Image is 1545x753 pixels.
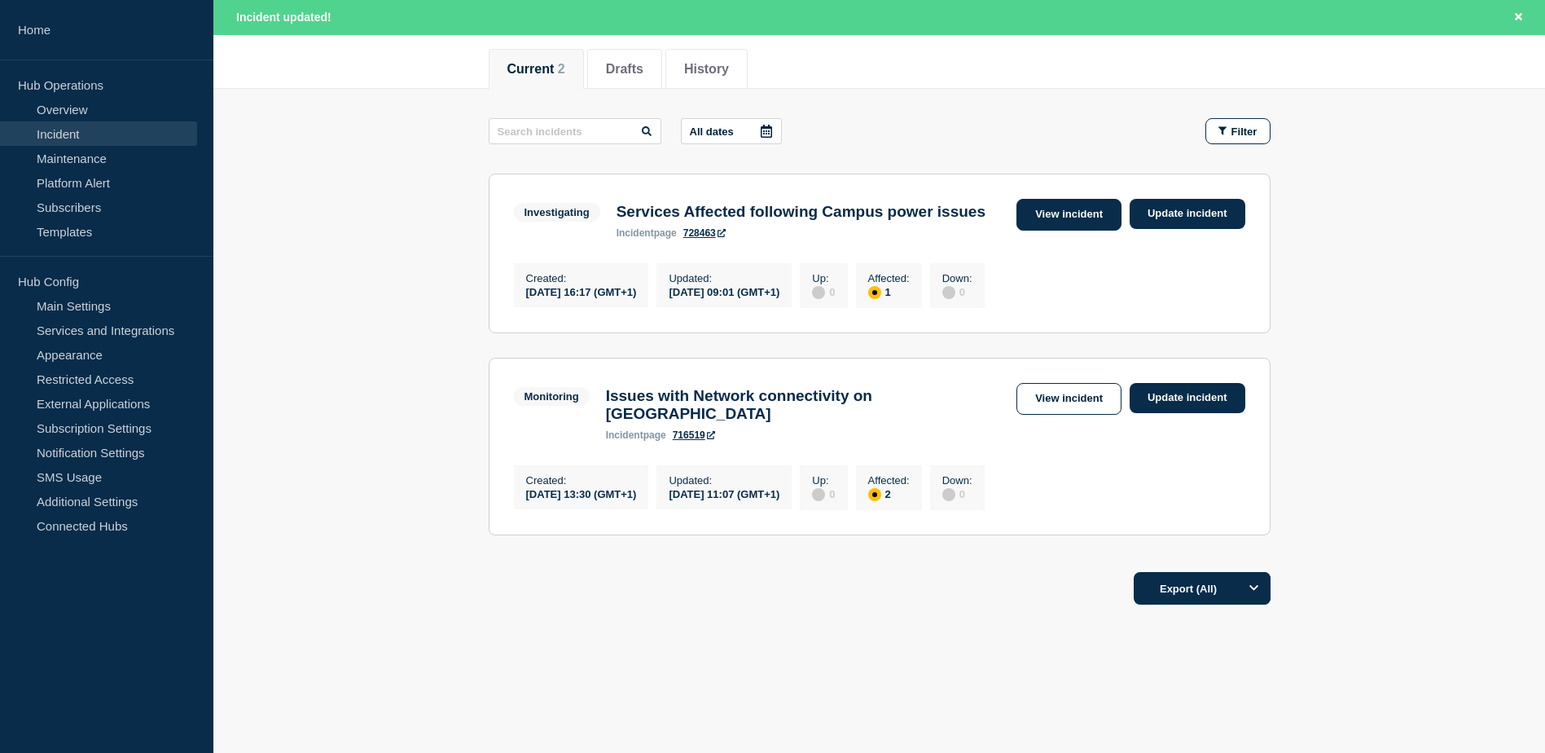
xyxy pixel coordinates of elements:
div: disabled [942,488,955,501]
a: Update incident [1130,199,1245,229]
span: Investigating [514,203,600,222]
span: Filter [1231,125,1258,138]
a: Update incident [1130,383,1245,413]
button: History [684,62,729,77]
p: Updated : [669,272,779,284]
div: 0 [942,487,972,501]
p: Updated : [669,474,779,487]
button: Current 2 [507,62,565,77]
button: Close banner [1508,8,1529,27]
div: disabled [812,488,825,501]
span: incident [606,429,643,441]
h3: Issues with Network connectivity on [GEOGRAPHIC_DATA] [606,387,1008,423]
p: Down : [942,272,972,284]
a: View incident [1016,383,1121,415]
p: Up : [812,474,835,487]
button: Options [1238,572,1271,605]
div: 0 [942,284,972,299]
p: Created : [526,272,637,284]
span: Incident updated! [236,11,331,24]
p: page [617,227,677,239]
a: View incident [1016,199,1121,231]
div: 1 [868,284,910,299]
span: Monitoring [514,387,590,406]
p: Created : [526,474,637,487]
a: 716519 [673,429,715,441]
button: All dates [681,118,782,144]
h3: Services Affected following Campus power issues [617,203,985,221]
span: incident [617,227,654,239]
a: 728463 [683,227,726,239]
div: [DATE] 09:01 (GMT+1) [669,284,779,298]
button: Filter [1205,118,1271,144]
div: disabled [942,286,955,299]
div: [DATE] 16:17 (GMT+1) [526,284,637,298]
p: page [606,429,666,441]
input: Search incidents [489,118,661,144]
div: 0 [812,284,835,299]
span: 2 [558,62,565,76]
button: Export (All) [1134,572,1271,605]
button: Drafts [606,62,643,77]
p: Affected : [868,272,910,284]
div: [DATE] 11:07 (GMT+1) [669,487,779,500]
p: All dates [690,125,734,138]
p: Affected : [868,474,910,487]
div: affected [868,488,881,501]
div: [DATE] 13:30 (GMT+1) [526,487,637,500]
div: disabled [812,286,825,299]
div: affected [868,286,881,299]
p: Down : [942,474,972,487]
p: Up : [812,272,835,284]
div: 0 [812,487,835,501]
div: 2 [868,487,910,501]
